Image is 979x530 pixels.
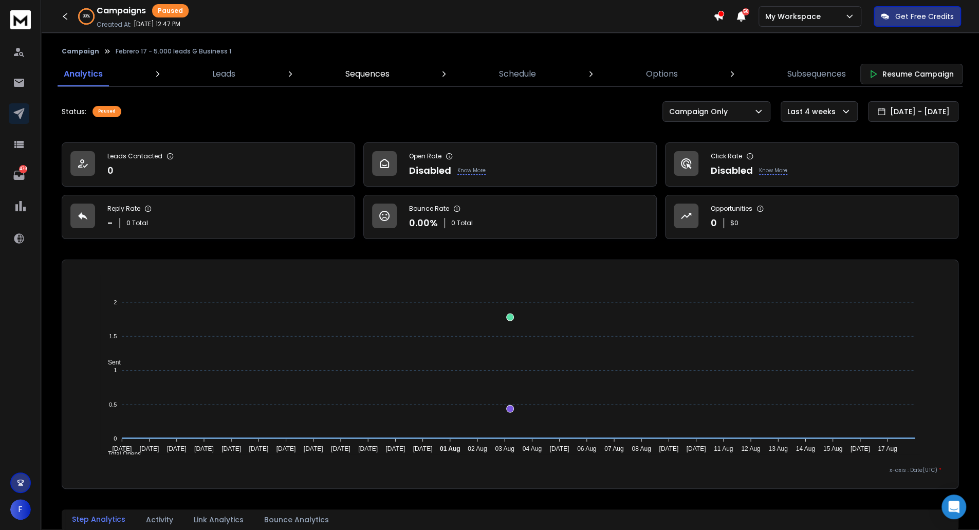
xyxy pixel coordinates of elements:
[97,21,132,29] p: Created At:
[19,165,27,173] p: 479
[741,445,760,452] tspan: 12 Aug
[457,167,486,175] p: Know More
[730,219,738,227] p: $ 0
[221,445,241,452] tspan: [DATE]
[665,195,958,239] a: Opportunities0$0
[97,5,146,17] h1: Campaigns
[787,106,840,117] p: Last 4 weeks
[276,445,296,452] tspan: [DATE]
[409,216,438,230] p: 0.00 %
[109,401,117,407] tspan: 0.5
[345,68,390,80] p: Sequences
[768,445,787,452] tspan: 13 Aug
[58,62,109,86] a: Analytics
[304,445,323,452] tspan: [DATE]
[107,163,114,178] p: 0
[493,62,542,86] a: Schedule
[409,205,449,213] p: Bounce Rate
[126,219,148,227] p: 0 Total
[62,142,355,187] a: Leads Contacted0
[860,64,963,84] button: Resume Campaign
[765,11,825,22] p: My Workspace
[711,163,753,178] p: Disabled
[83,13,90,20] p: 99 %
[107,205,140,213] p: Reply Rate
[759,167,787,175] p: Know More
[711,205,752,213] p: Opportunities
[109,333,117,339] tspan: 1.5
[385,445,405,452] tspan: [DATE]
[711,216,717,230] p: 0
[363,142,657,187] a: Open RateDisabledKnow More
[796,445,815,452] tspan: 14 Aug
[711,152,742,160] p: Click Rate
[468,445,487,452] tspan: 02 Aug
[93,106,121,117] div: Paused
[781,62,852,86] a: Subsequences
[742,8,749,15] span: 50
[440,445,460,452] tspan: 01 Aug
[62,47,99,56] button: Campaign
[331,445,350,452] tspan: [DATE]
[495,445,514,452] tspan: 03 Aug
[114,367,117,373] tspan: 1
[62,106,86,117] p: Status:
[79,466,941,474] p: x-axis : Date(UTC)
[451,219,473,227] p: 0 Total
[339,62,396,86] a: Sequences
[499,68,536,80] p: Schedule
[409,163,451,178] p: Disabled
[152,4,189,17] div: Paused
[895,11,954,22] p: Get Free Credits
[100,359,121,366] span: Sent
[687,445,706,452] tspan: [DATE]
[665,142,958,187] a: Click RateDisabledKnow More
[212,68,235,80] p: Leads
[632,445,651,452] tspan: 08 Aug
[62,195,355,239] a: Reply Rate-0 Total
[107,152,162,160] p: Leads Contacted
[646,68,678,80] p: Options
[787,68,846,80] p: Subsequences
[669,106,732,117] p: Campaign Only
[116,47,231,56] p: Febrero 17 - 5.000 leads G Business 1
[100,450,141,458] span: Total Opens
[878,445,897,452] tspan: 17 Aug
[134,20,180,28] p: [DATE] 12:47 PM
[107,216,113,230] p: -
[249,445,268,452] tspan: [DATE]
[114,299,117,305] tspan: 2
[140,445,159,452] tspan: [DATE]
[10,499,31,520] button: F
[868,101,958,122] button: [DATE] - [DATE]
[523,445,542,452] tspan: 04 Aug
[10,10,31,29] img: logo
[206,62,242,86] a: Leads
[363,195,657,239] a: Bounce Rate0.00%0 Total
[874,6,961,27] button: Get Free Credits
[9,165,29,186] a: 479
[851,445,870,452] tspan: [DATE]
[358,445,378,452] tspan: [DATE]
[550,445,569,452] tspan: [DATE]
[823,445,842,452] tspan: 15 Aug
[167,445,187,452] tspan: [DATE]
[577,445,596,452] tspan: 06 Aug
[941,495,966,519] div: Open Intercom Messenger
[413,445,433,452] tspan: [DATE]
[64,68,103,80] p: Analytics
[659,445,678,452] tspan: [DATE]
[604,445,623,452] tspan: 07 Aug
[114,435,117,442] tspan: 0
[714,445,733,452] tspan: 11 Aug
[112,445,132,452] tspan: [DATE]
[640,62,684,86] a: Options
[194,445,214,452] tspan: [DATE]
[409,152,441,160] p: Open Rate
